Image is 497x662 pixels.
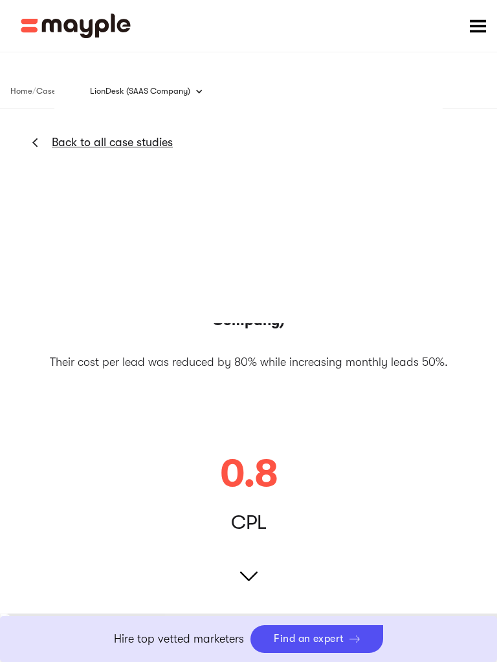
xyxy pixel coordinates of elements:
[54,65,443,323] img: blank image
[50,354,448,371] p: Their cost per lead was reduced by 80% while increasing monthly leads 50%.
[10,83,32,99] a: Home
[90,78,216,104] div: LionDesk (SAAS Company)
[52,134,173,150] a: Back to all case studies
[21,14,131,38] a: home
[458,6,497,45] div: menu
[90,85,190,98] div: LionDesk (SAAS Company)
[114,630,244,648] p: Hire top vetted marketers
[32,85,36,98] div: /
[231,516,267,529] div: CPL
[36,83,86,99] a: Case Studies
[21,14,131,38] img: Mayple logo
[220,454,277,493] div: 0.8
[274,633,344,645] div: Find an expert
